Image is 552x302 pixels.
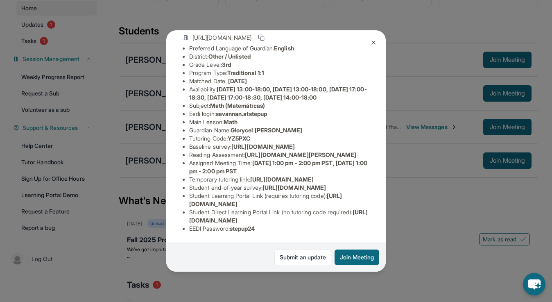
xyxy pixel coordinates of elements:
[335,250,379,265] button: Join Meeting
[210,102,265,109] span: Math (Matemáticas)
[216,110,267,117] span: savannan.atstepup
[224,118,238,125] span: Math
[208,53,251,60] span: Other / Unlisted
[189,77,369,85] li: Matched Date:
[230,225,255,232] span: stepup24
[189,208,369,225] li: Student Direct Learning Portal Link (no tutoring code required) :
[189,118,369,126] li: Main Lesson :
[274,250,331,265] a: Submit an update
[228,135,250,142] span: YZ5PXC
[189,159,369,175] li: Assigned Meeting Time :
[231,143,295,150] span: [URL][DOMAIN_NAME]
[523,273,545,295] button: chat-button
[189,102,369,110] li: Subject :
[189,151,369,159] li: Reading Assessment :
[262,184,326,191] span: [URL][DOMAIN_NAME]
[189,86,367,101] span: [DATE] 13:00-18:00, [DATE] 13:00-18:00, [DATE] 17:00-18:30, [DATE] 17:00-18:30, [DATE] 14:00-18:00
[189,85,369,102] li: Availability:
[222,61,231,68] span: 3rd
[189,184,369,192] li: Student end-of-year survey :
[189,159,367,175] span: [DATE] 1:00 pm - 2:00 pm PST, [DATE] 1:00 pm - 2:00 pm PST
[189,192,369,208] li: Student Learning Portal Link (requires tutoring code) :
[370,39,377,46] img: Close Icon
[189,52,369,61] li: District:
[189,61,369,69] li: Grade Level:
[245,151,356,158] span: [URL][DOMAIN_NAME][PERSON_NAME]
[189,110,369,118] li: Eedi login :
[274,45,294,52] span: English
[189,225,369,233] li: EEDI Password :
[189,134,369,143] li: Tutoring Code :
[189,143,369,151] li: Baseline survey :
[189,175,369,184] li: Temporary tutoring link :
[228,77,247,84] span: [DATE]
[189,126,369,134] li: Guardian Name :
[231,127,303,134] span: Glorycel [PERSON_NAME]
[256,33,266,43] button: Copy link
[192,34,251,42] span: [URL][DOMAIN_NAME]
[189,69,369,77] li: Program Type:
[250,176,314,183] span: [URL][DOMAIN_NAME]
[189,44,369,52] li: Preferred Language of Guardian:
[227,69,264,76] span: Traditional 1:1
